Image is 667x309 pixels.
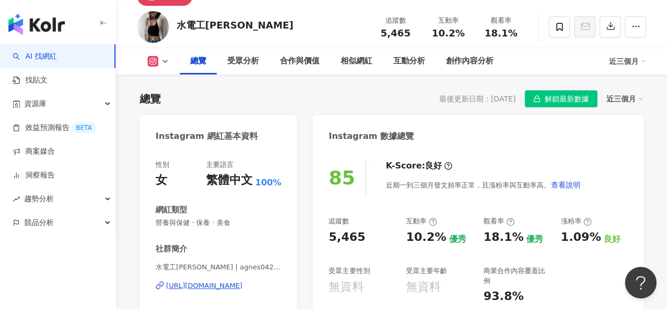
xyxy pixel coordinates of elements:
[156,172,167,189] div: 女
[13,170,55,181] a: 洞察報告
[560,229,601,246] div: 1.09%
[406,279,441,295] div: 無資料
[484,217,515,226] div: 觀看率
[341,55,372,68] div: 相似網紅
[406,217,437,226] div: 互動率
[381,27,411,39] span: 5,465
[609,53,646,70] div: 近三個月
[24,92,46,116] span: 資源庫
[484,266,550,285] div: 商業合作內容覆蓋比例
[525,90,597,107] button: 解鎖最新數據
[484,229,524,246] div: 18.1%
[550,181,580,189] span: 查看說明
[206,172,253,189] div: 繁體中文
[328,217,349,226] div: 追蹤數
[177,18,293,32] div: 水電工[PERSON_NAME]
[190,55,206,68] div: 總覽
[484,288,524,305] div: 93.8%
[24,187,54,211] span: 趨勢分析
[328,167,355,189] div: 85
[428,15,468,26] div: 互動率
[439,95,516,103] div: 最後更新日期：[DATE]
[449,233,466,245] div: 優秀
[560,217,592,226] div: 漲粉率
[606,92,643,106] div: 近三個月
[526,233,543,245] div: 優秀
[13,75,47,86] a: 找貼文
[393,55,425,68] div: 互動分析
[8,14,65,35] img: logo
[140,91,161,106] div: 總覽
[280,55,320,68] div: 合作與價值
[156,263,281,272] span: 水電工[PERSON_NAME] | agnes042891
[328,229,365,246] div: 5,465
[625,267,656,298] iframe: Help Scout Beacon - Open
[425,160,442,172] div: 良好
[137,11,169,43] img: KOL Avatar
[328,130,414,142] div: Instagram 數據總覽
[328,279,363,295] div: 無資料
[206,160,234,170] div: 主要語言
[406,229,446,246] div: 10.2%
[375,15,415,26] div: 追蹤數
[545,91,589,108] span: 解鎖最新數據
[13,195,20,203] span: rise
[24,211,54,235] span: 競品分析
[166,281,243,291] div: [URL][DOMAIN_NAME]
[13,123,96,133] a: 效益預測報告BETA
[156,244,187,255] div: 社群簡介
[481,15,521,26] div: 觀看率
[328,266,370,276] div: 受眾主要性別
[227,55,259,68] div: 受眾分析
[432,28,465,39] span: 10.2%
[156,281,281,291] a: [URL][DOMAIN_NAME]
[13,146,55,157] a: 商案媒合
[13,51,57,62] a: searchAI 找網紅
[446,55,494,68] div: 創作內容分析
[385,174,581,195] div: 近期一到三個月發文頻率正常，且漲粉率與互動率高。
[485,28,517,39] span: 18.1%
[156,160,169,170] div: 性別
[156,204,187,216] div: 網紅類型
[406,266,447,276] div: 受眾主要年齡
[385,160,452,172] div: K-Score :
[255,177,281,189] span: 100%
[156,130,258,142] div: Instagram 網紅基本資料
[550,174,581,195] button: 查看說明
[604,233,621,245] div: 良好
[156,218,281,228] span: 營養與保健 · 保養 · 美食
